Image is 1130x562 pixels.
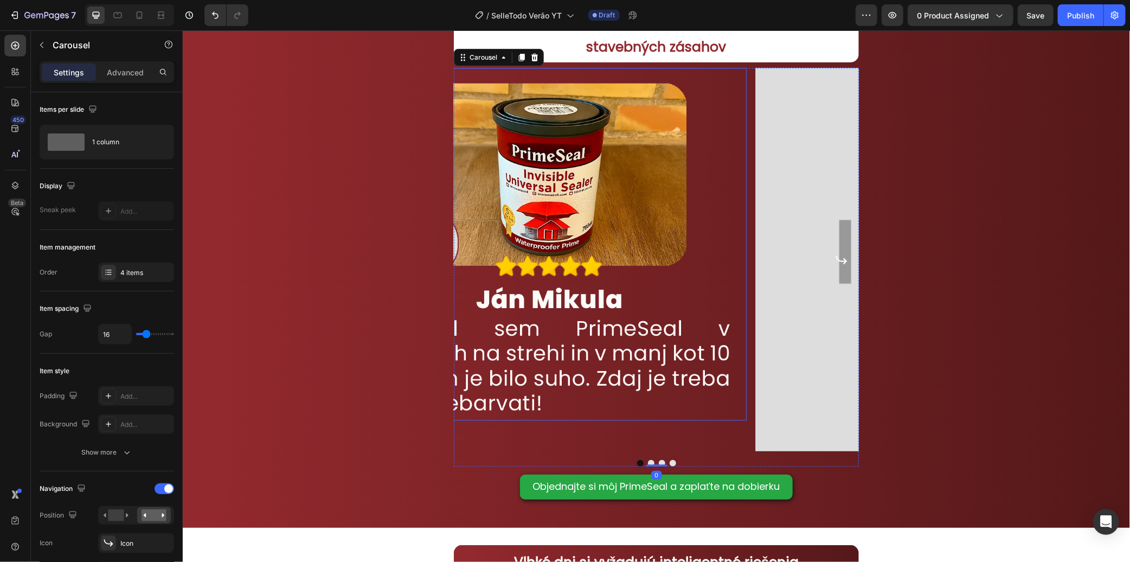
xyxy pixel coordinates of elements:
[1058,4,1103,26] button: Publish
[40,267,57,277] div: Order
[71,9,76,22] p: 7
[492,10,562,21] span: SelleTodo Verão YT
[107,67,144,78] p: Advanced
[1018,4,1054,26] button: Save
[204,4,248,26] div: Undo/Redo
[54,67,84,78] p: Settings
[40,389,80,404] div: Padding
[92,130,158,155] div: 1 column
[53,39,145,52] p: Carousel
[120,392,171,401] div: Add...
[40,302,94,316] div: Item spacing
[908,4,1013,26] button: 0 product assigned
[82,447,132,458] div: Show more
[4,4,81,26] button: 7
[476,430,483,436] button: Dot
[468,440,479,449] div: 0
[285,22,317,32] div: Carousel
[331,522,616,541] strong: Vlhké dni si vyžadujú inteligentné riešenia
[337,444,611,469] a: Objednajte si môj PrimeSeal a zaplaťte na dobierku
[350,449,598,463] span: Objednajte si môj PrimeSeal a zaplaťte na dobierku
[10,116,26,124] div: 450
[40,242,95,252] div: Item management
[1067,10,1094,21] div: Publish
[40,538,53,548] div: Icon
[120,420,171,430] div: Add...
[40,205,76,215] div: Sneak peek
[40,508,79,523] div: Position
[40,329,52,339] div: Gap
[40,417,92,432] div: Background
[40,179,78,194] div: Display
[40,482,88,496] div: Navigation
[465,430,472,436] button: Dot
[120,539,171,548] div: Icon
[599,10,615,20] span: Draft
[487,10,490,21] span: /
[120,268,171,278] div: 4 items
[1027,11,1045,20] span: Save
[40,103,99,117] div: Items per slide
[917,10,989,21] span: 0 product assigned
[650,221,667,238] button: Carousel Next Arrow
[183,30,1130,562] iframe: Design area
[99,324,131,344] input: Auto
[573,37,968,421] img: 1008x976
[8,199,26,207] div: Beta
[454,430,461,436] button: Dot
[40,443,174,462] button: Show more
[487,430,493,436] button: Dot
[40,366,69,376] div: Item style
[1093,509,1119,535] div: Open Intercom Messenger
